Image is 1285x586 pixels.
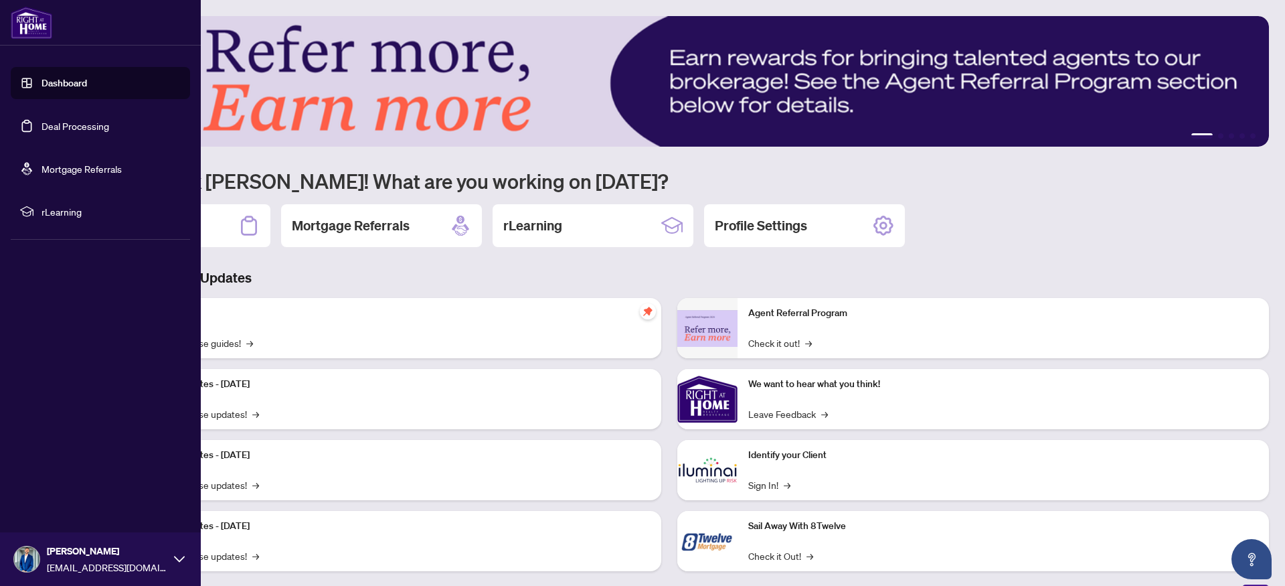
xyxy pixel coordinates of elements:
[141,306,651,321] p: Self-Help
[47,544,167,559] span: [PERSON_NAME]
[141,448,651,463] p: Platform Updates - [DATE]
[1250,133,1256,139] button: 5
[70,16,1269,147] img: Slide 0
[70,168,1269,194] h1: Welcome back [PERSON_NAME]! What are you working on [DATE]?
[246,336,253,350] span: →
[821,407,828,421] span: →
[1239,133,1245,139] button: 4
[41,163,122,175] a: Mortgage Referrals
[252,478,259,492] span: →
[784,478,790,492] span: →
[47,560,167,575] span: [EMAIL_ADDRESS][DOMAIN_NAME]
[503,216,562,235] h2: rLearning
[1229,133,1234,139] button: 3
[748,519,1258,534] p: Sail Away With 8Twelve
[292,216,410,235] h2: Mortgage Referrals
[252,407,259,421] span: →
[677,440,738,500] img: Identify your Client
[677,511,738,571] img: Sail Away With 8Twelve
[715,216,807,235] h2: Profile Settings
[677,369,738,429] img: We want to hear what you think!
[1231,539,1272,579] button: Open asap
[1218,133,1223,139] button: 2
[41,77,87,89] a: Dashboard
[70,269,1269,287] h3: Brokerage & Industry Updates
[748,336,812,350] a: Check it out!→
[806,548,813,563] span: →
[141,519,651,534] p: Platform Updates - [DATE]
[41,120,109,132] a: Deal Processing
[748,377,1258,392] p: We want to hear what you think!
[11,7,52,39] img: logo
[748,306,1258,321] p: Agent Referral Program
[141,377,651,392] p: Platform Updates - [DATE]
[748,548,813,563] a: Check it Out!→
[41,204,181,219] span: rLearning
[748,478,790,492] a: Sign In!→
[252,548,259,563] span: →
[677,310,738,347] img: Agent Referral Program
[805,336,812,350] span: →
[748,407,828,421] a: Leave Feedback→
[640,303,656,319] span: pushpin
[1191,133,1213,139] button: 1
[14,546,39,572] img: Profile Icon
[748,448,1258,463] p: Identify your Client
